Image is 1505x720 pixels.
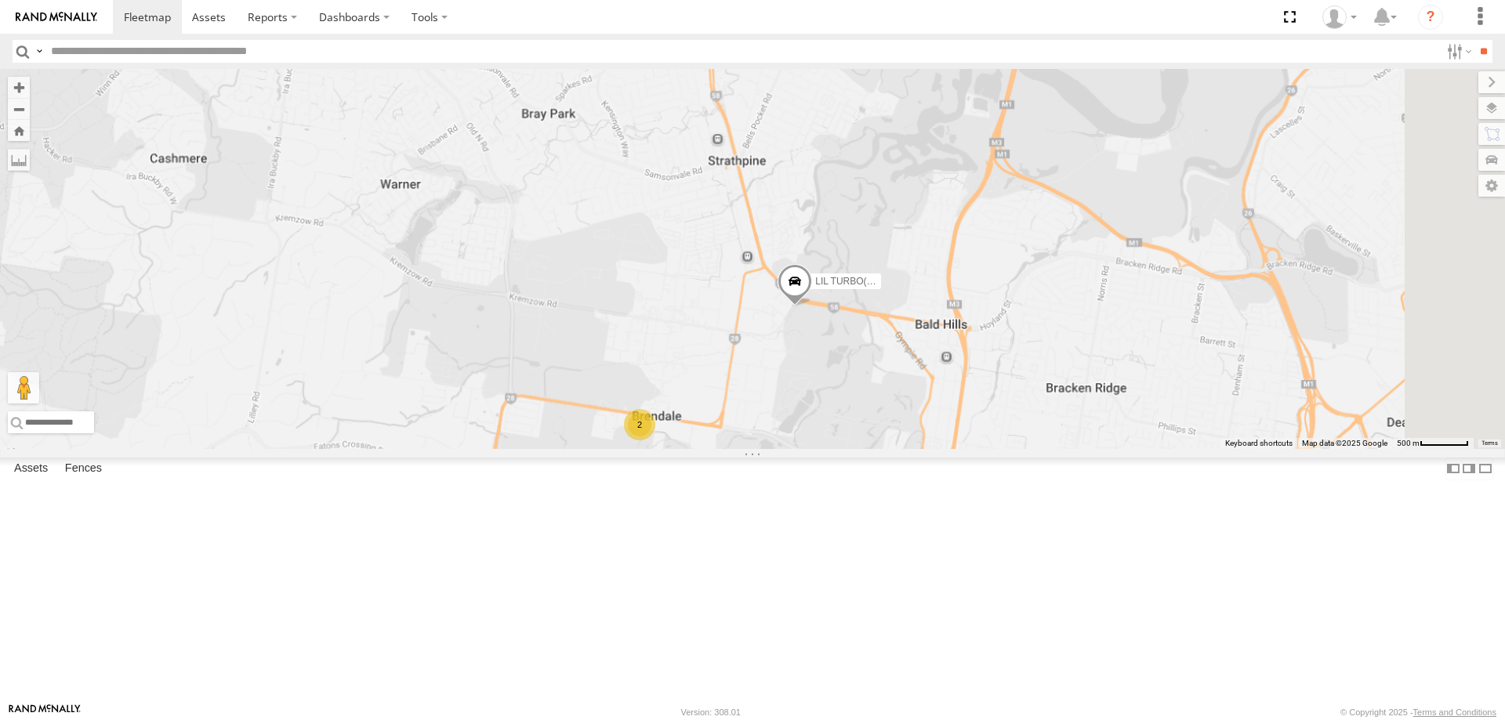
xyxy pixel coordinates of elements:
[1225,438,1293,449] button: Keyboard shortcuts
[8,372,39,403] button: Drag Pegman onto the map to open Street View
[1317,5,1362,29] div: Laura Van Bruggen
[1418,5,1443,30] i: ?
[1445,458,1461,480] label: Dock Summary Table to the Left
[1441,40,1474,63] label: Search Filter Options
[1461,458,1477,480] label: Dock Summary Table to the Right
[8,149,30,171] label: Measure
[6,458,56,479] label: Assets
[1481,440,1498,447] a: Terms (opens in new tab)
[624,409,655,440] div: 2
[1413,707,1496,717] a: Terms and Conditions
[1392,438,1474,449] button: Map scale: 500 m per 59 pixels
[1397,439,1420,447] span: 500 m
[1478,458,1493,480] label: Hide Summary Table
[815,276,935,287] span: LIL TURBO(SMALL TRUCK)
[681,707,741,717] div: Version: 308.01
[8,98,30,120] button: Zoom out
[16,12,97,23] img: rand-logo.svg
[8,120,30,141] button: Zoom Home
[57,458,110,479] label: Fences
[9,704,81,720] a: Visit our Website
[1478,175,1505,197] label: Map Settings
[8,77,30,98] button: Zoom in
[1340,707,1496,717] div: © Copyright 2025 -
[1302,439,1387,447] span: Map data ©2025 Google
[33,40,45,63] label: Search Query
